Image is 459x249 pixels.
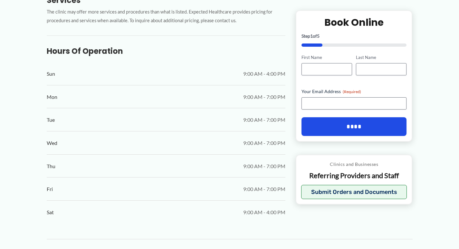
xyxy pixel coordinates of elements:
[243,92,285,102] span: 9:00 AM - 7:00 PM
[301,160,407,168] p: Clinics and Businesses
[47,8,285,25] p: The clinic may offer more services and procedures than what is listed. Expected Healthcare provid...
[317,33,320,39] span: 5
[301,54,352,61] label: First Name
[301,16,407,29] h2: Book Online
[47,46,285,56] h3: Hours of Operation
[47,138,57,148] span: Wed
[243,184,285,194] span: 9:00 AM - 7:00 PM
[301,88,407,95] label: Your Email Address
[243,69,285,79] span: 9:00 AM - 4:00 PM
[343,89,361,94] span: (Required)
[356,54,406,61] label: Last Name
[47,69,55,79] span: Sun
[243,138,285,148] span: 9:00 AM - 7:00 PM
[243,115,285,125] span: 9:00 AM - 7:00 PM
[301,185,407,199] button: Submit Orders and Documents
[243,161,285,171] span: 9:00 AM - 7:00 PM
[47,92,57,102] span: Mon
[301,171,407,180] p: Referring Providers and Staff
[301,34,407,38] p: Step of
[47,161,55,171] span: Thu
[310,33,313,39] span: 1
[47,184,53,194] span: Fri
[243,207,285,217] span: 9:00 AM - 4:00 PM
[47,115,55,125] span: Tue
[47,207,54,217] span: Sat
